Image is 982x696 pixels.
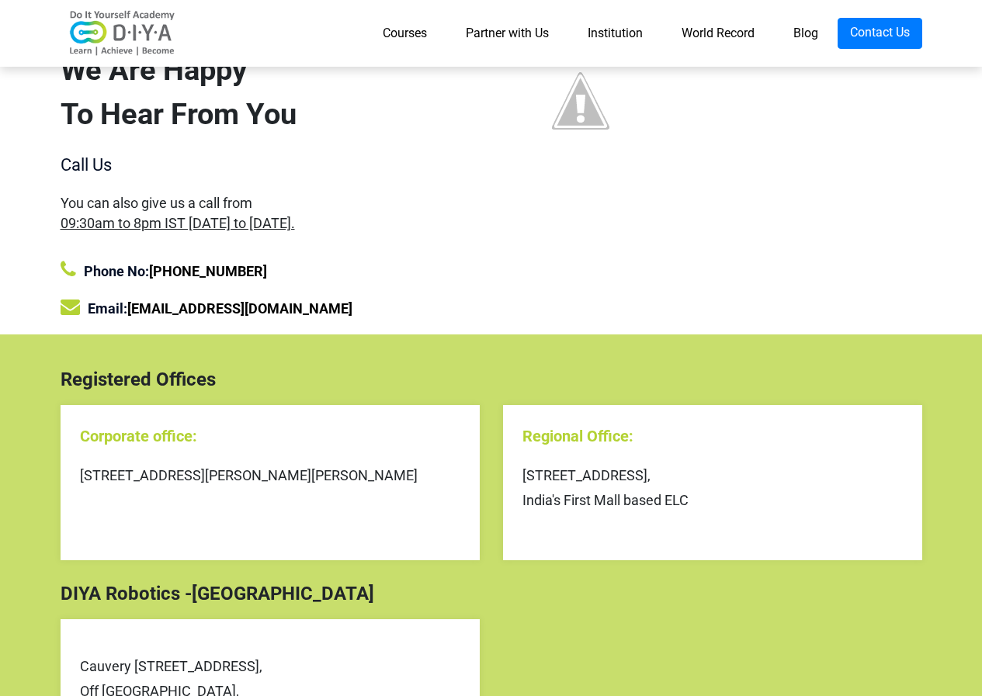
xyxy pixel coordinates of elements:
img: logo-v2.png [61,10,185,57]
img: contact%2Bus%2Bimage.jpg [503,23,658,178]
span: 09:30am to 8pm IST [DATE] to [DATE]. [61,215,295,231]
a: World Record [662,18,774,49]
a: Blog [774,18,838,49]
div: You can also give us a call from [61,193,480,232]
div: Corporate office: [80,424,460,448]
div: DIYA Robotics -[GEOGRAPHIC_DATA] [49,580,934,608]
div: Phone No: [61,260,480,282]
div: We Are Happy To Hear From You [61,48,480,137]
a: Contact Us [838,18,922,49]
a: [PHONE_NUMBER] [149,263,267,279]
div: Registered Offices [49,365,934,393]
a: Partner with Us [446,18,568,49]
div: [STREET_ADDRESS][PERSON_NAME][PERSON_NAME] [80,463,460,488]
div: Regional Office: [522,424,903,448]
a: Courses [363,18,446,49]
div: Call Us [61,152,480,178]
a: Institution [568,18,662,49]
a: [EMAIL_ADDRESS][DOMAIN_NAME] [127,300,352,317]
div: [STREET_ADDRESS], India's First Mall based ELC [522,463,903,514]
div: Email: [61,297,480,319]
